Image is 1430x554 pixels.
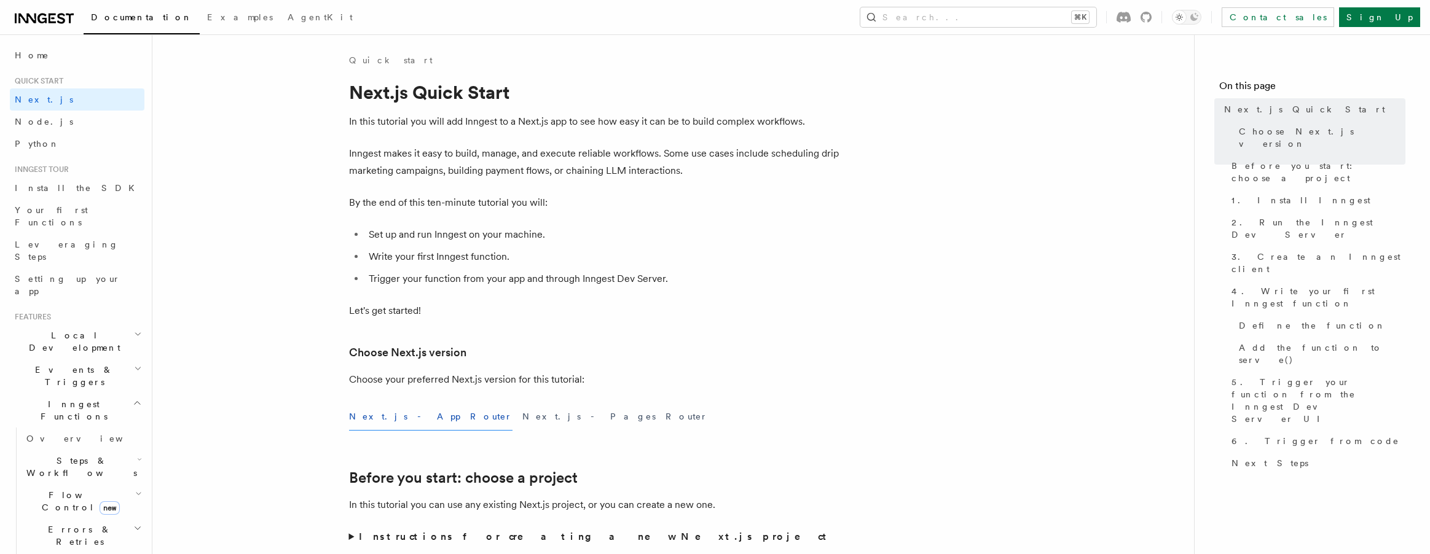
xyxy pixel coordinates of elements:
span: Documentation [91,12,192,22]
span: Steps & Workflows [22,455,137,479]
a: Python [10,133,144,155]
a: Before you start: choose a project [1227,155,1405,189]
span: Features [10,312,51,322]
span: Overview [26,434,153,443]
h4: On this page [1219,79,1405,98]
span: Flow Control [22,489,135,513]
span: Events & Triggers [10,364,134,388]
a: Define the function [1234,314,1405,337]
span: Define the function [1239,319,1386,332]
kbd: ⌘K [1072,11,1089,23]
a: 6. Trigger from code [1227,430,1405,452]
a: Choose Next.js version [1234,120,1405,155]
a: Examples [200,4,280,33]
p: Inngest makes it easy to build, manage, and execute reliable workflows. Some use cases include sc... [349,145,841,179]
span: Choose Next.js version [1239,125,1405,150]
a: Home [10,44,144,66]
span: Errors & Retries [22,523,133,548]
p: In this tutorial you can use any existing Next.js project, or you can create a new one. [349,496,841,513]
span: Before you start: choose a project [1232,160,1405,184]
span: 2. Run the Inngest Dev Server [1232,216,1405,241]
span: 3. Create an Inngest client [1232,251,1405,275]
a: Next.js [10,88,144,111]
span: Node.js [15,117,73,127]
h1: Next.js Quick Start [349,81,841,103]
p: In this tutorial you will add Inngest to a Next.js app to see how easy it can be to build complex... [349,113,841,130]
button: Local Development [10,324,144,359]
span: Next.js Quick Start [1224,103,1385,115]
li: Set up and run Inngest on your machine. [365,226,841,243]
a: 1. Install Inngest [1227,189,1405,211]
span: 6. Trigger from code [1232,435,1399,447]
li: Trigger your function from your app and through Inngest Dev Server. [365,270,841,287]
span: Leveraging Steps [15,240,119,262]
a: 3. Create an Inngest client [1227,246,1405,280]
a: Install the SDK [10,177,144,199]
span: Quick start [10,76,63,86]
span: Install the SDK [15,183,142,193]
a: Contact sales [1222,7,1334,27]
span: 1. Install Inngest [1232,194,1370,206]
span: Your first Functions [15,205,88,227]
button: Next.js - App Router [349,403,513,431]
a: Overview [22,427,144,450]
a: Add the function to serve() [1234,337,1405,371]
span: Next.js [15,95,73,104]
span: Home [15,49,49,61]
a: Next Steps [1227,452,1405,474]
a: Quick start [349,54,433,66]
a: Sign Up [1339,7,1420,27]
p: By the end of this ten-minute tutorial you will: [349,194,841,211]
span: Python [15,139,60,149]
span: Next Steps [1232,457,1308,469]
a: Leveraging Steps [10,233,144,268]
span: Setting up your app [15,274,120,296]
a: Choose Next.js version [349,344,466,361]
summary: Instructions for creating a new Next.js project [349,528,841,545]
span: AgentKit [288,12,353,22]
span: Inngest tour [10,165,69,174]
a: 5. Trigger your function from the Inngest Dev Server UI [1227,371,1405,430]
a: Documentation [84,4,200,34]
a: Node.js [10,111,144,133]
span: Inngest Functions [10,398,133,423]
strong: Instructions for creating a new Next.js project [359,531,831,542]
button: Inngest Functions [10,393,144,427]
a: AgentKit [280,4,360,33]
a: Your first Functions [10,199,144,233]
span: 5. Trigger your function from the Inngest Dev Server UI [1232,376,1405,425]
button: Search...⌘K [860,7,1096,27]
a: 4. Write your first Inngest function [1227,280,1405,314]
span: 4. Write your first Inngest function [1232,285,1405,310]
button: Events & Triggers [10,359,144,393]
span: Examples [207,12,273,22]
a: Next.js Quick Start [1219,98,1405,120]
span: new [100,501,120,515]
button: Steps & Workflows [22,450,144,484]
button: Next.js - Pages Router [522,403,708,431]
a: Setting up your app [10,268,144,302]
a: 2. Run the Inngest Dev Server [1227,211,1405,246]
li: Write your first Inngest function. [365,248,841,265]
button: Flow Controlnew [22,484,144,518]
a: Before you start: choose a project [349,469,578,486]
p: Let's get started! [349,302,841,319]
button: Errors & Retries [22,518,144,553]
button: Toggle dark mode [1172,10,1201,25]
span: Local Development [10,329,134,354]
p: Choose your preferred Next.js version for this tutorial: [349,371,841,388]
span: Add the function to serve() [1239,341,1405,366]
